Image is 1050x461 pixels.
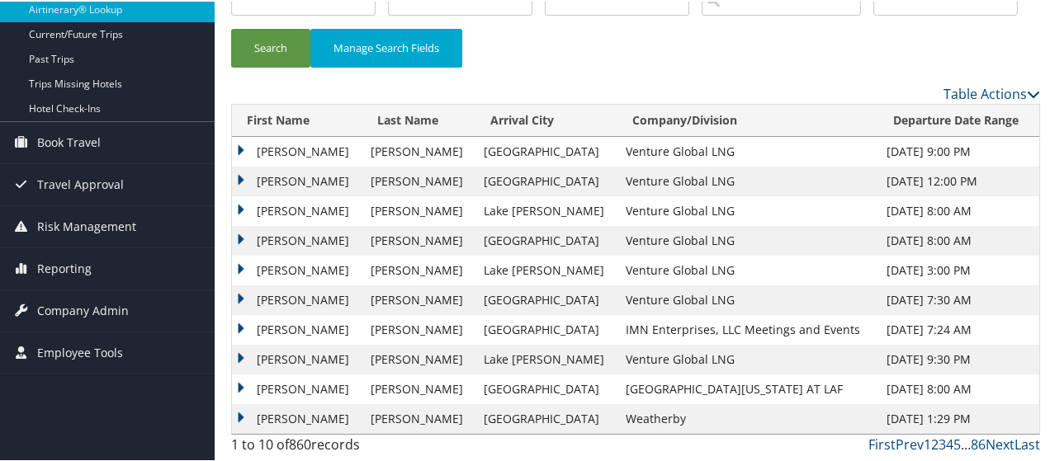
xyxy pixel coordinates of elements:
[37,289,129,330] span: Company Admin
[878,103,1039,135] th: Departure Date Range: activate to sort column ascending
[617,224,878,254] td: Venture Global LNG
[289,434,311,452] span: 860
[362,103,475,135] th: Last Name: activate to sort column ascending
[362,284,475,313] td: [PERSON_NAME]
[475,103,617,135] th: Arrival City: activate to sort column ascending
[878,313,1039,343] td: [DATE] 7:24 AM
[878,195,1039,224] td: [DATE] 8:00 AM
[617,343,878,373] td: Venture Global LNG
[232,373,362,402] td: [PERSON_NAME]
[896,434,924,452] a: Prev
[362,165,475,195] td: [PERSON_NAME]
[37,331,123,372] span: Employee Tools
[617,402,878,432] td: Weatherby
[971,434,986,452] a: 86
[362,373,475,402] td: [PERSON_NAME]
[232,195,362,224] td: [PERSON_NAME]
[475,343,617,373] td: Lake [PERSON_NAME]
[946,434,953,452] a: 4
[1015,434,1040,452] a: Last
[878,284,1039,313] td: [DATE] 7:30 AM
[232,224,362,254] td: [PERSON_NAME]
[617,313,878,343] td: IMN Enterprises, LLC Meetings and Events
[878,402,1039,432] td: [DATE] 1:29 PM
[475,224,617,254] td: [GEOGRAPHIC_DATA]
[617,254,878,284] td: Venture Global LNG
[475,195,617,224] td: Lake [PERSON_NAME]
[617,284,878,313] td: Venture Global LNG
[475,165,617,195] td: [GEOGRAPHIC_DATA]
[475,135,617,165] td: [GEOGRAPHIC_DATA]
[878,165,1039,195] td: [DATE] 12:00 PM
[878,373,1039,402] td: [DATE] 8:00 AM
[231,27,310,66] button: Search
[232,343,362,373] td: [PERSON_NAME]
[924,434,931,452] a: 1
[475,373,617,402] td: [GEOGRAPHIC_DATA]
[475,402,617,432] td: [GEOGRAPHIC_DATA]
[961,434,971,452] span: …
[475,254,617,284] td: Lake [PERSON_NAME]
[362,135,475,165] td: [PERSON_NAME]
[362,254,475,284] td: [PERSON_NAME]
[617,135,878,165] td: Venture Global LNG
[232,135,362,165] td: [PERSON_NAME]
[37,205,136,246] span: Risk Management
[475,313,617,343] td: [GEOGRAPHIC_DATA]
[362,224,475,254] td: [PERSON_NAME]
[931,434,939,452] a: 2
[37,162,124,204] span: Travel Approval
[878,254,1039,284] td: [DATE] 3:00 PM
[232,165,362,195] td: [PERSON_NAME]
[232,284,362,313] td: [PERSON_NAME]
[37,120,101,162] span: Book Travel
[617,103,878,135] th: Company/Division
[362,343,475,373] td: [PERSON_NAME]
[617,195,878,224] td: Venture Global LNG
[878,224,1039,254] td: [DATE] 8:00 AM
[939,434,946,452] a: 3
[362,402,475,432] td: [PERSON_NAME]
[310,27,462,66] button: Manage Search Fields
[878,135,1039,165] td: [DATE] 9:00 PM
[232,313,362,343] td: [PERSON_NAME]
[232,254,362,284] td: [PERSON_NAME]
[617,373,878,402] td: [GEOGRAPHIC_DATA][US_STATE] AT LAF
[37,247,92,288] span: Reporting
[232,402,362,432] td: [PERSON_NAME]
[475,284,617,313] td: [GEOGRAPHIC_DATA]
[868,434,896,452] a: First
[362,195,475,224] td: [PERSON_NAME]
[362,313,475,343] td: [PERSON_NAME]
[986,434,1015,452] a: Next
[878,343,1039,373] td: [DATE] 9:30 PM
[231,433,415,461] div: 1 to 10 of records
[953,434,961,452] a: 5
[617,165,878,195] td: Venture Global LNG
[232,103,362,135] th: First Name: activate to sort column ascending
[944,83,1040,101] a: Table Actions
